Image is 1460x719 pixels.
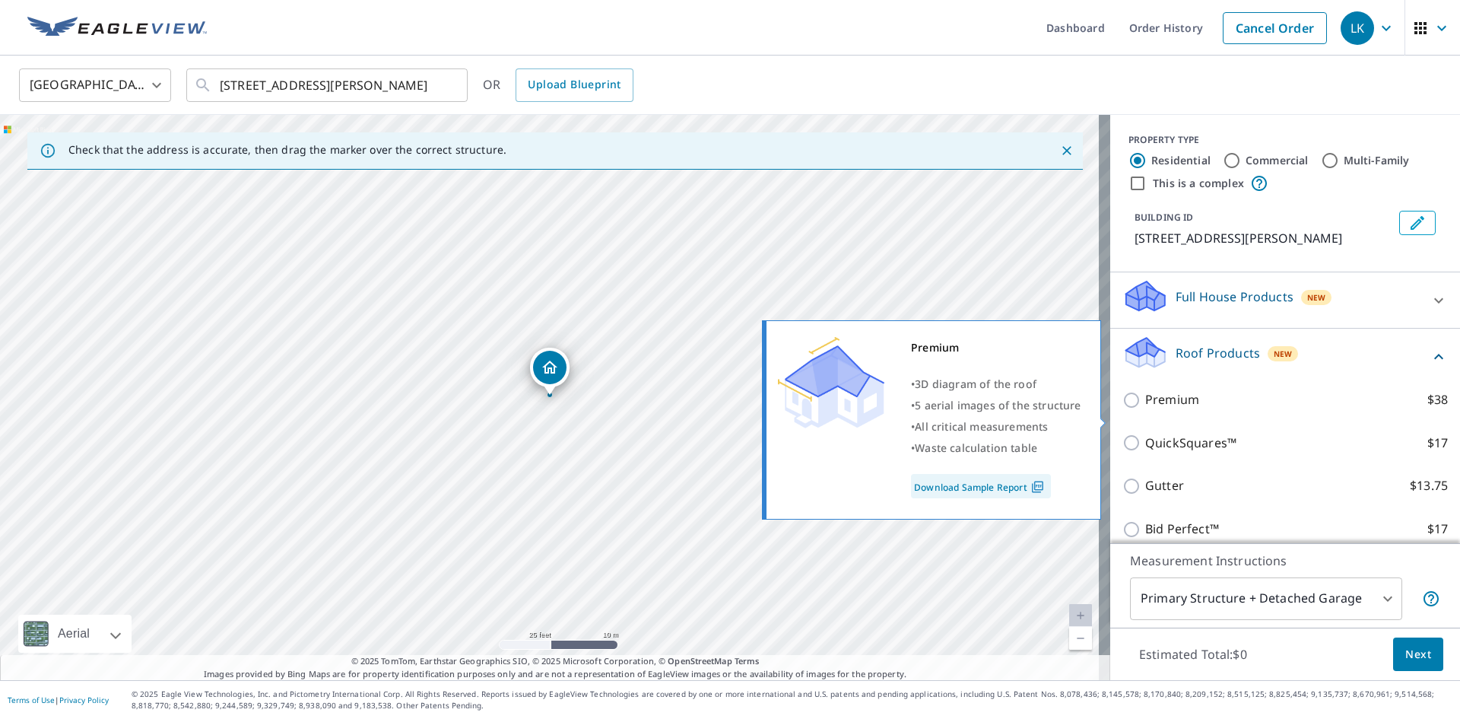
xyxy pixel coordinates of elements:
[911,337,1081,358] div: Premium
[1341,11,1374,45] div: LK
[1151,153,1211,168] label: Residential
[1427,390,1448,409] p: $38
[915,419,1048,434] span: All critical measurements
[1069,627,1092,650] a: Current Level 20, Zoom Out
[1153,176,1244,191] label: This is a complex
[528,75,620,94] span: Upload Blueprint
[1122,335,1448,378] div: Roof ProductsNew
[18,615,132,653] div: Aerial
[1223,12,1327,44] a: Cancel Order
[668,655,732,667] a: OpenStreetMap
[735,655,760,667] a: Terms
[516,68,633,102] a: Upload Blueprint
[911,374,1081,395] div: •
[1135,229,1393,247] p: [STREET_ADDRESS][PERSON_NAME]
[1122,278,1448,322] div: Full House ProductsNew
[1176,288,1293,306] p: Full House Products
[911,416,1081,437] div: •
[1399,211,1436,235] button: Edit building 1
[1176,344,1260,362] p: Roof Products
[911,437,1081,459] div: •
[530,348,570,395] div: Dropped pin, building 1, Residential property, 4928 Saint Andrews Cir Westerville, OH 43082
[1130,552,1440,570] p: Measurement Instructions
[1246,153,1309,168] label: Commercial
[1427,434,1448,453] p: $17
[915,377,1036,391] span: 3D diagram of the roof
[911,395,1081,416] div: •
[351,655,760,668] span: © 2025 TomTom, Earthstar Geographics SIO, © 2025 Microsoft Corporation, ©
[915,441,1037,455] span: Waste calculation table
[1405,645,1431,664] span: Next
[1344,153,1410,168] label: Multi-Family
[483,68,633,102] div: OR
[1393,638,1443,672] button: Next
[1130,577,1402,620] div: Primary Structure + Detached Garage
[1307,291,1326,304] span: New
[1027,480,1048,494] img: Pdf Icon
[8,695,55,705] a: Terms of Use
[53,615,94,653] div: Aerial
[220,64,436,107] input: Search by address or latitude-longitude
[1422,590,1440,608] span: Your report will include the primary structure and a detached garage if one exists.
[1410,476,1448,495] p: $13.75
[1128,133,1442,147] div: PROPERTY TYPE
[778,337,884,428] img: Premium
[1145,390,1199,409] p: Premium
[59,695,109,705] a: Privacy Policy
[1135,211,1193,224] p: BUILDING ID
[27,17,207,40] img: EV Logo
[1427,520,1448,539] p: $17
[1069,604,1092,627] a: Current Level 20, Zoom In Disabled
[915,398,1081,412] span: 5 aerial images of the structure
[68,143,506,157] p: Check that the address is accurate, then drag the marker over the correct structure.
[1127,638,1259,671] p: Estimated Total: $0
[1145,434,1236,453] p: QuickSquares™
[132,689,1452,711] p: © 2025 Eagle View Technologies, Inc. and Pictometry International Corp. All Rights Reserved. Repo...
[1145,520,1219,539] p: Bid Perfect™
[1145,476,1184,495] p: Gutter
[911,474,1051,498] a: Download Sample Report
[8,695,109,705] p: |
[1274,348,1293,360] span: New
[19,64,171,107] div: [GEOGRAPHIC_DATA]
[1057,141,1077,161] button: Close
